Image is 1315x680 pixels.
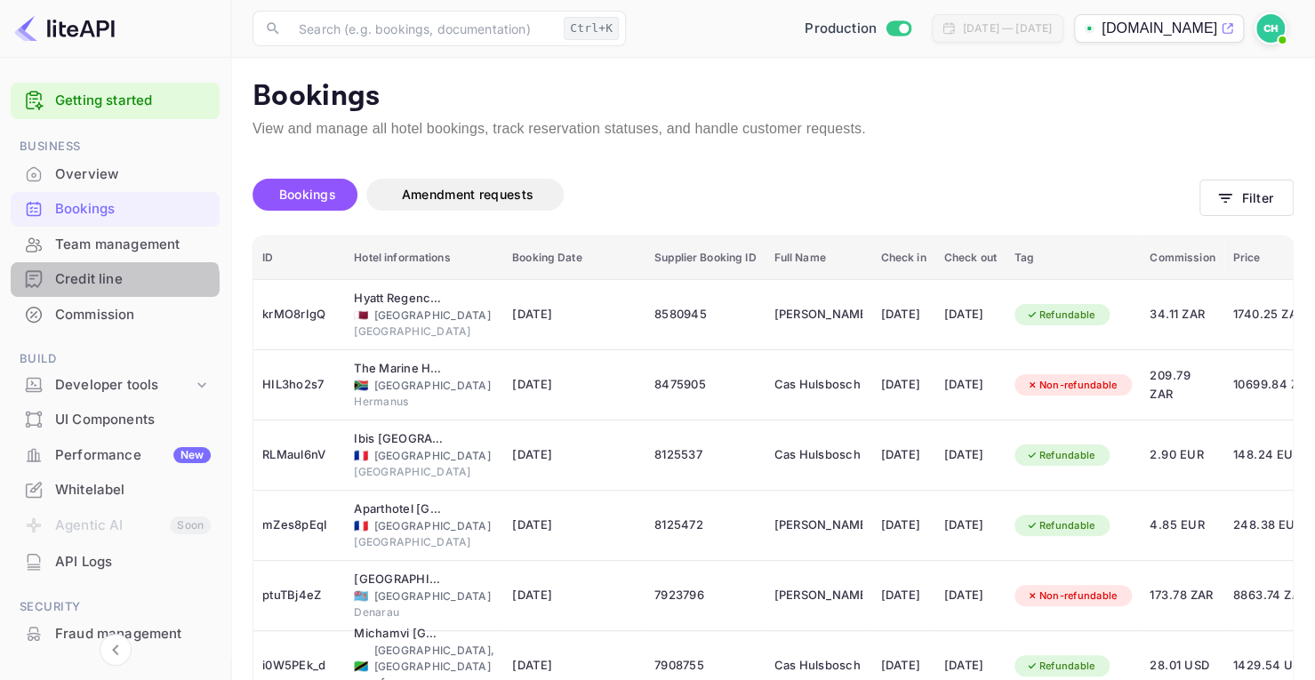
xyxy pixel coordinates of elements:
div: Whitelabel [55,480,211,500]
th: ID [253,236,345,280]
div: Hyatt Regency Oryx Doha [354,290,443,308]
th: Check in [871,236,934,280]
div: Developer tools [11,370,220,401]
div: Refundable [1014,444,1107,467]
a: API Logs [11,545,220,578]
div: Credit line [55,269,211,290]
span: [DATE] [512,375,637,395]
div: New [173,447,211,463]
div: Fraud management [55,624,211,644]
div: Aparthotel Adagio Toulouse Centre La Grave [354,500,443,518]
a: UI Components [11,403,220,436]
div: Developer tools [55,375,193,396]
span: [DATE] [512,656,637,676]
span: Fiji [354,590,368,602]
div: HIL3ho2s7 [262,371,336,399]
span: France [354,520,368,532]
div: [GEOGRAPHIC_DATA] [354,534,494,550]
div: Hilton Fiji Beach Resort and Spa [354,571,443,588]
div: [DATE] [880,581,926,610]
div: Team management [11,228,220,262]
div: [GEOGRAPHIC_DATA] [354,464,494,480]
span: [DATE] [512,586,637,605]
span: 173.78 ZAR [1150,586,1215,605]
th: Supplier Booking ID [645,236,765,280]
div: Refundable [1014,655,1107,677]
p: View and manage all hotel bookings, track reservation statuses, and handle customer requests. [253,118,1294,140]
div: [GEOGRAPHIC_DATA] [354,324,494,340]
div: [DATE] [880,371,926,399]
input: Search (e.g. bookings, documentation) [288,11,557,46]
div: [DATE] [944,581,997,610]
span: 209.79 ZAR [1150,366,1215,404]
div: [GEOGRAPHIC_DATA] [354,448,494,464]
span: 2.90 EUR [1150,445,1215,465]
span: Production [805,19,877,39]
div: [GEOGRAPHIC_DATA] [354,308,494,324]
div: [DATE] [944,300,997,329]
span: South Africa [354,380,368,391]
div: 7908755 [654,652,756,680]
span: 34.11 ZAR [1150,305,1215,324]
span: Security [11,597,220,617]
span: Tanzania, United Republic of [354,660,368,672]
div: [DATE] — [DATE] [963,20,1052,36]
span: 28.01 USD [1150,656,1215,676]
div: [DATE] [944,511,997,540]
th: Full Name [765,236,871,280]
span: Bookings [279,187,336,202]
th: Check out [935,236,1006,280]
div: Vernon Armand Slippers [774,300,862,329]
a: Team management [11,228,220,260]
span: Business [11,137,220,156]
div: Johannes Hulsbosch [774,511,862,540]
div: krMO8rIgQ [262,300,336,329]
div: Getting started [11,83,220,119]
div: UI Components [55,410,211,430]
div: [DATE] [944,652,997,680]
div: Refundable [1014,304,1107,326]
th: Commission [1141,236,1223,280]
th: Hotel informations [345,236,503,280]
a: Getting started [55,91,211,111]
div: [DATE] [880,300,926,329]
button: Filter [1199,180,1294,216]
div: ptuTBj4eZ [262,581,336,610]
span: Build [11,349,220,369]
div: Cas Hulsbosch [774,371,862,399]
div: Non-refundable [1014,585,1129,607]
a: Overview [11,157,220,190]
th: Booking Date [503,236,645,280]
a: Whitelabel [11,473,220,506]
div: 8580945 [654,300,756,329]
div: [DATE] [880,652,926,680]
div: Fraud management [11,617,220,652]
div: Cas Hulsbosch [774,441,862,469]
span: [DATE] [512,445,637,465]
div: mZes8pEqI [262,511,336,540]
div: 8475905 [654,371,756,399]
img: LiteAPI logo [14,14,115,43]
div: Commission [55,305,211,325]
div: Cas Hulsbosch [774,652,862,680]
div: Performance [55,445,211,466]
div: UI Components [11,403,220,437]
div: Team management [55,235,211,255]
span: [DATE] [512,305,637,324]
div: i0W5PEk_d [262,652,336,680]
div: Commission [11,298,220,332]
div: [DATE] [944,441,997,469]
div: [GEOGRAPHIC_DATA] [354,518,494,534]
p: Bookings [253,79,1294,115]
div: Whitelabel [11,473,220,508]
div: Ibis Grenoble Centre Bastille [354,430,443,448]
div: 8125472 [654,511,756,540]
div: Non-refundable [1014,374,1129,396]
div: [DATE] [944,371,997,399]
div: [GEOGRAPHIC_DATA] [354,378,494,394]
div: Switch to Sandbox mode [798,19,918,39]
div: API Logs [55,552,211,572]
span: Amendment requests [402,187,533,202]
div: Hermanus [354,394,494,410]
div: account-settings tabs [253,179,1199,211]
